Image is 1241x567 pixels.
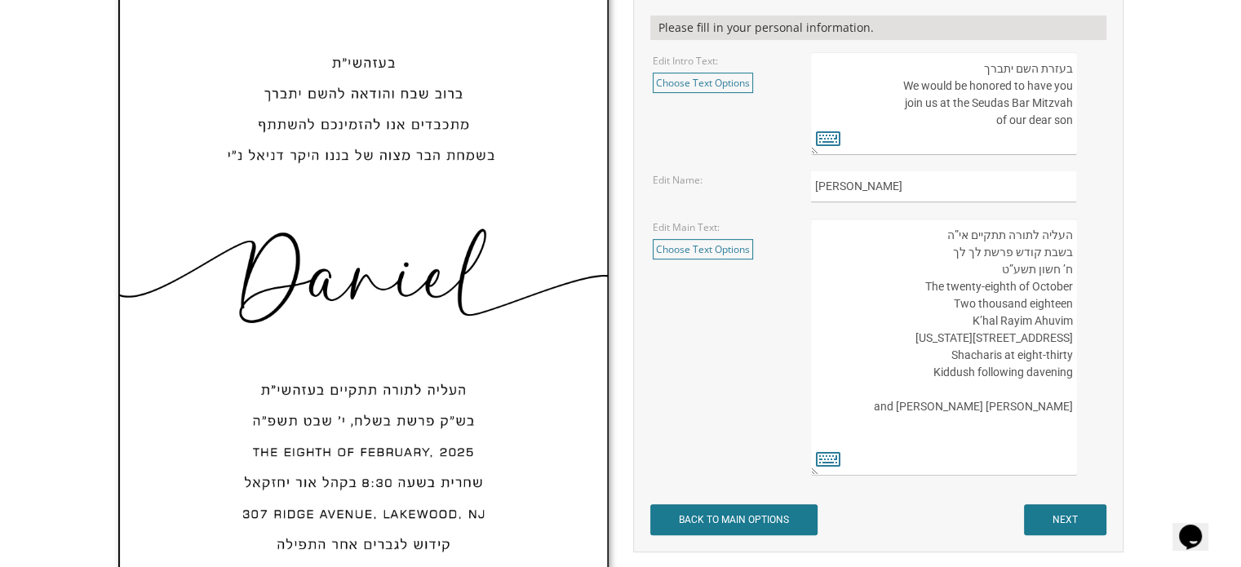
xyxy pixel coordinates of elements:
[653,239,753,259] a: Choose Text Options
[653,54,718,68] label: Edit Intro Text:
[650,504,818,535] input: BACK TO MAIN OPTIONS
[653,220,720,234] label: Edit Main Text:
[811,52,1076,155] textarea: בעזרת השם יתברך We would be honored to have you join us at the Seudas Bar Mitzvah of our dear son
[1172,502,1225,551] iframe: chat widget
[811,219,1076,476] textarea: העליה לתורה תתקיים אי”ה בשבת קודש פרשת לך לך ח’ חשון תשע”ט The twenty-eighth of October Two thous...
[653,173,702,187] label: Edit Name:
[653,73,753,93] a: Choose Text Options
[1024,504,1106,535] input: NEXT
[650,16,1106,40] div: Please fill in your personal information.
